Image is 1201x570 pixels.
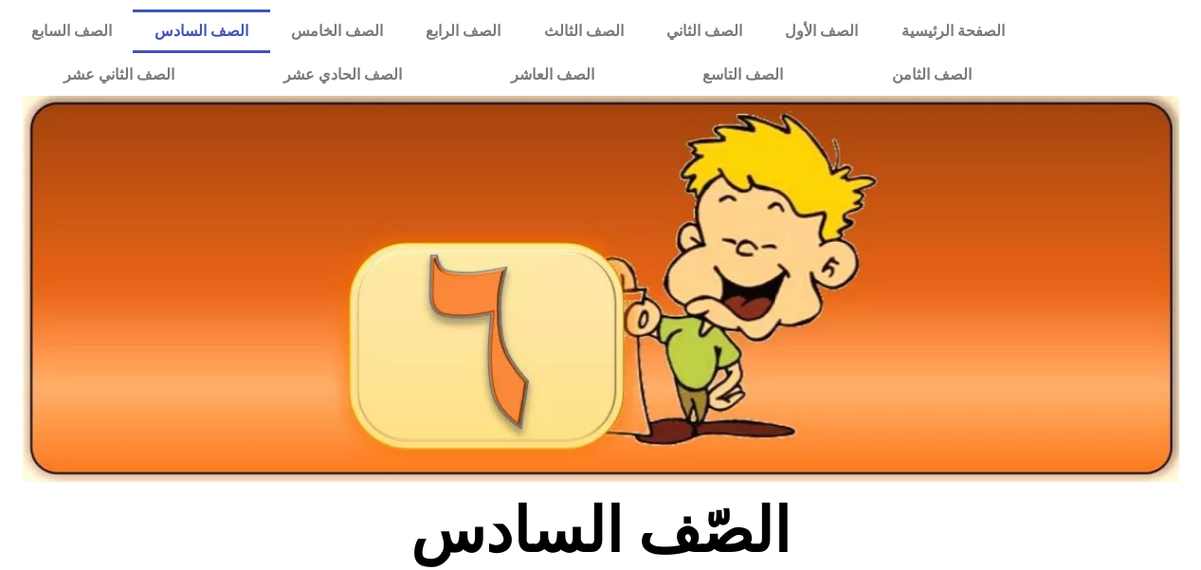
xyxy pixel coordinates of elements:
[229,53,457,97] a: الصف الحادي عشر
[648,53,838,97] a: الصف التاسع
[405,9,522,53] a: الصف الرابع
[270,9,405,53] a: الصف الخامس
[645,9,763,53] a: الصف الثاني
[880,9,1026,53] a: الصفحة الرئيسية
[522,9,645,53] a: الصف الثالث
[9,9,133,53] a: الصف السابع
[838,53,1027,97] a: الصف الثامن
[133,9,269,53] a: الصف السادس
[764,9,880,53] a: الصف الأول
[287,494,914,568] h2: الصّف السادس
[9,53,229,97] a: الصف الثاني عشر
[456,53,648,97] a: الصف العاشر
